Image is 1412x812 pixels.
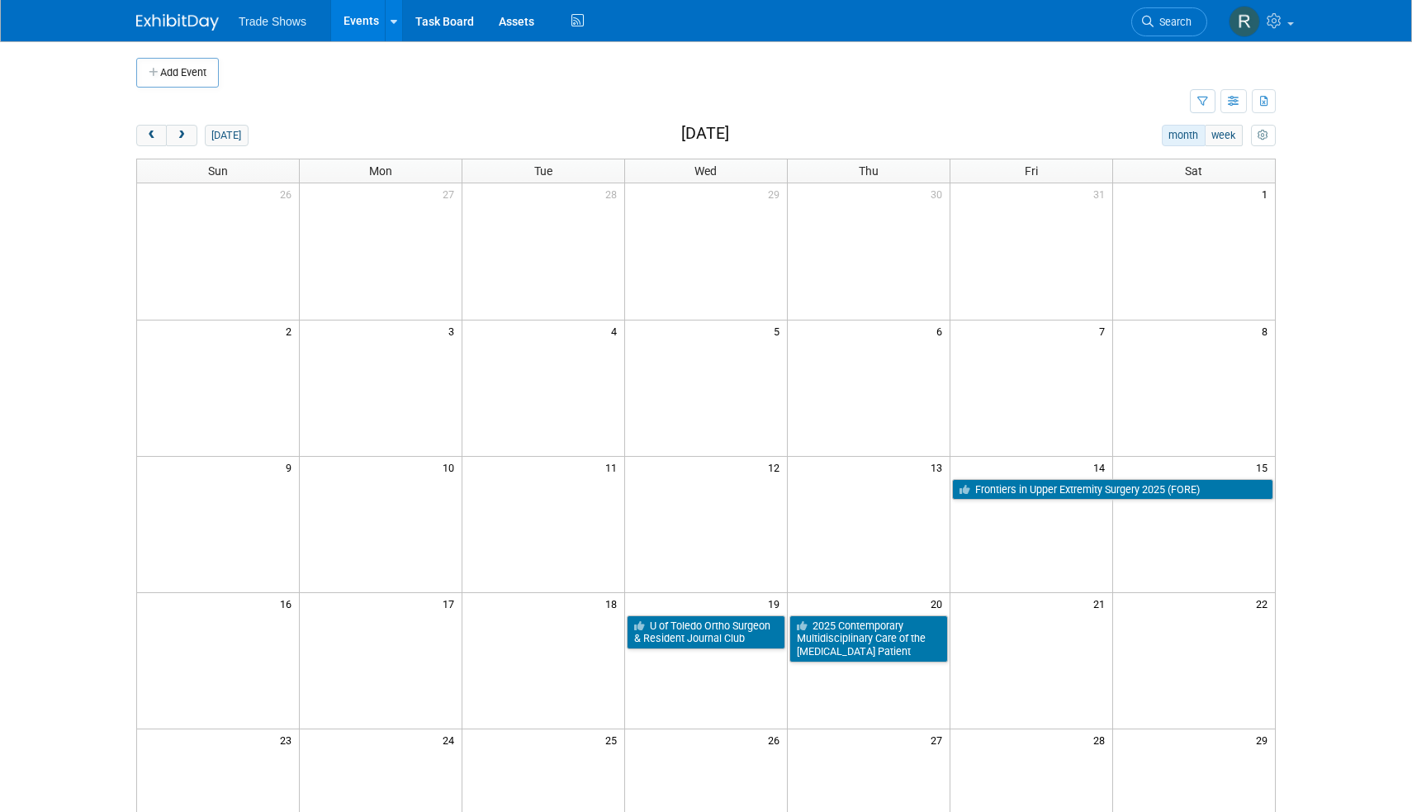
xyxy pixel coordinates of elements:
[1092,593,1112,614] span: 21
[441,729,462,750] span: 24
[136,125,167,146] button: prev
[534,164,552,178] span: Tue
[935,321,950,341] span: 6
[1229,6,1260,37] img: Rachel Murphy
[929,183,950,204] span: 30
[1154,16,1192,28] span: Search
[766,457,787,477] span: 12
[441,183,462,204] span: 27
[1254,457,1275,477] span: 15
[1092,729,1112,750] span: 28
[766,183,787,204] span: 29
[604,183,624,204] span: 28
[1131,7,1207,36] a: Search
[136,58,219,88] button: Add Event
[929,729,950,750] span: 27
[284,321,299,341] span: 2
[766,593,787,614] span: 19
[1251,125,1276,146] button: myCustomButton
[166,125,197,146] button: next
[441,593,462,614] span: 17
[789,615,948,662] a: 2025 Contemporary Multidisciplinary Care of the [MEDICAL_DATA] Patient
[278,593,299,614] span: 16
[278,183,299,204] span: 26
[1254,729,1275,750] span: 29
[441,457,462,477] span: 10
[1185,164,1202,178] span: Sat
[952,479,1273,501] a: Frontiers in Upper Extremity Surgery 2025 (FORE)
[278,729,299,750] span: 23
[609,321,624,341] span: 4
[604,593,624,614] span: 18
[772,321,787,341] span: 5
[1205,125,1243,146] button: week
[859,164,879,178] span: Thu
[604,729,624,750] span: 25
[136,14,219,31] img: ExhibitDay
[1258,131,1268,141] i: Personalize Calendar
[604,457,624,477] span: 11
[239,15,306,28] span: Trade Shows
[284,457,299,477] span: 9
[1162,125,1206,146] button: month
[766,729,787,750] span: 26
[208,164,228,178] span: Sun
[929,457,950,477] span: 13
[929,593,950,614] span: 20
[681,125,729,143] h2: [DATE]
[1092,457,1112,477] span: 14
[1260,321,1275,341] span: 8
[1260,183,1275,204] span: 1
[1025,164,1038,178] span: Fri
[1092,183,1112,204] span: 31
[447,321,462,341] span: 3
[1254,593,1275,614] span: 22
[369,164,392,178] span: Mon
[1097,321,1112,341] span: 7
[627,615,785,649] a: U of Toledo Ortho Surgeon & Resident Journal Club
[694,164,717,178] span: Wed
[205,125,249,146] button: [DATE]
